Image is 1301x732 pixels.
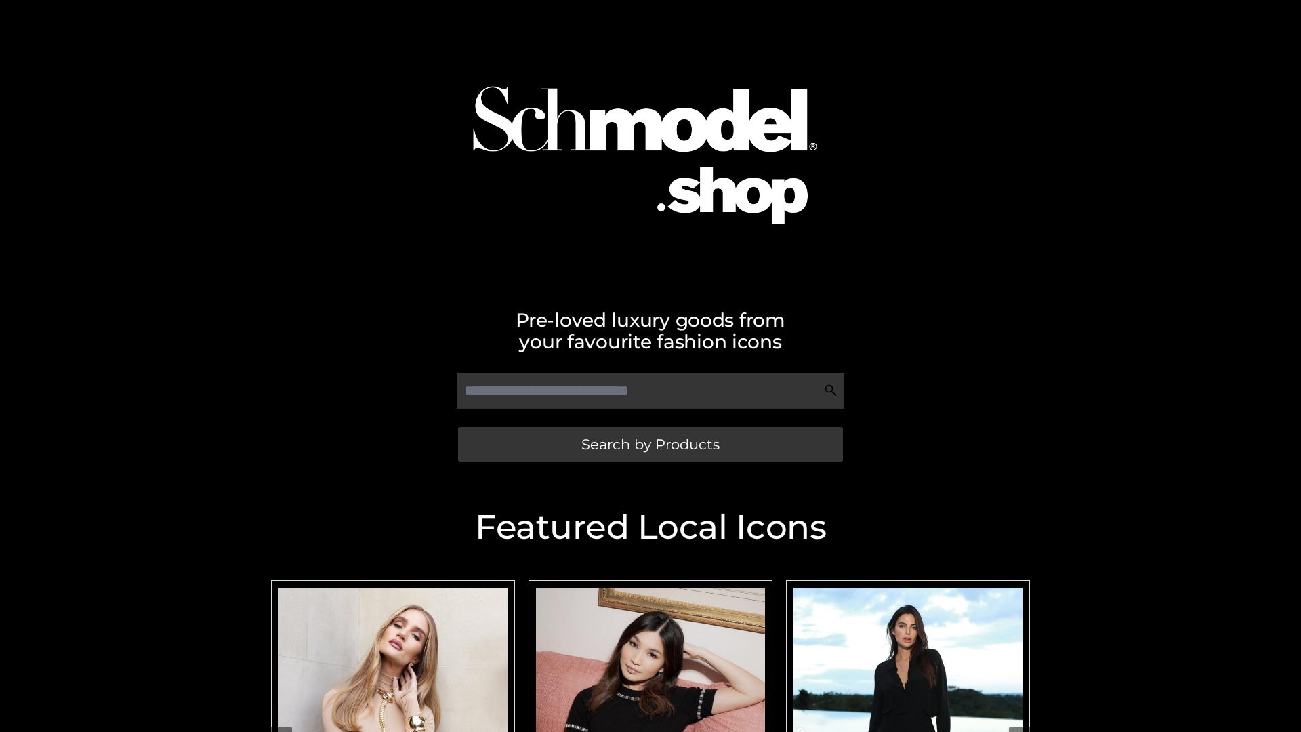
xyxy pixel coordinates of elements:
h2: Featured Local Icons​ [264,510,1037,544]
h2: Pre-loved luxury goods from your favourite fashion icons [264,309,1037,352]
span: Search by Products [581,437,720,451]
a: Search by Products [458,427,843,462]
img: Search Icon [824,384,838,397]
